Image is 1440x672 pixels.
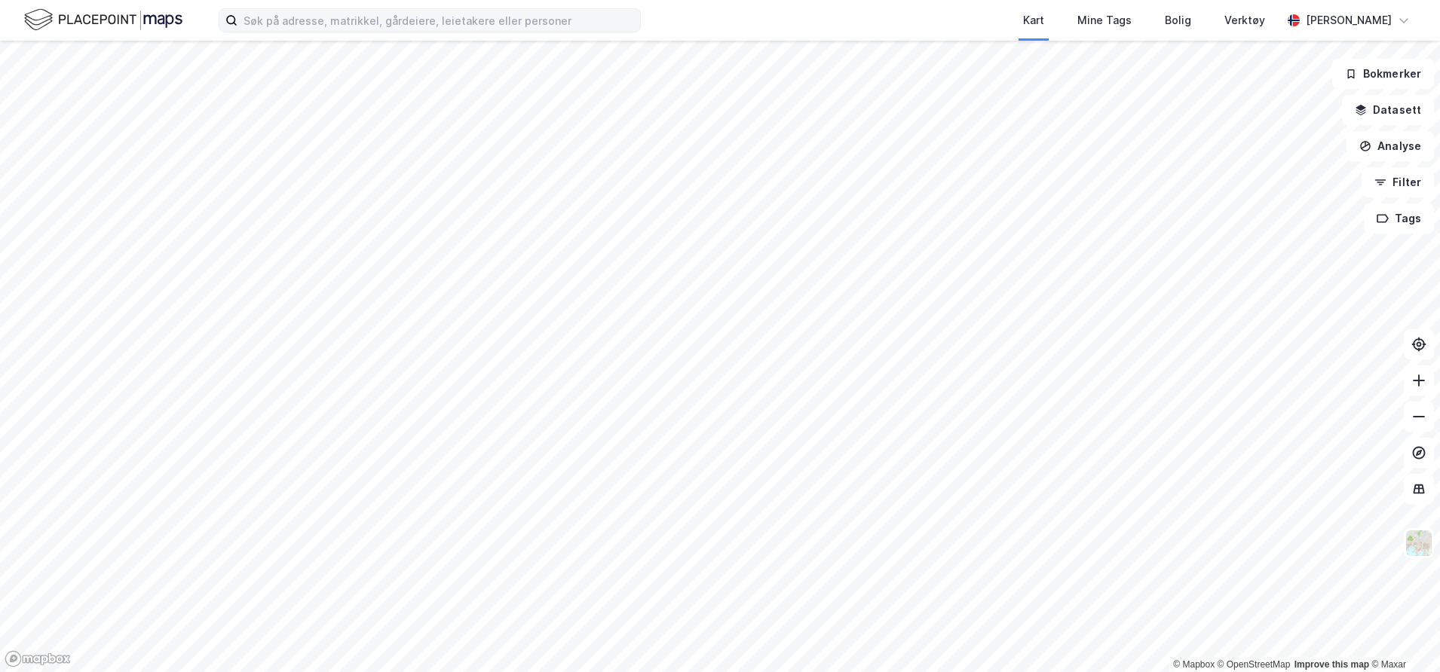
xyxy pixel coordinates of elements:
[1342,95,1434,125] button: Datasett
[1405,529,1433,557] img: Z
[1332,59,1434,89] button: Bokmerker
[1218,659,1291,670] a: OpenStreetMap
[1365,600,1440,672] div: Kontrollprogram for chat
[1294,659,1369,670] a: Improve this map
[237,9,640,32] input: Søk på adresse, matrikkel, gårdeiere, leietakere eller personer
[1173,659,1215,670] a: Mapbox
[24,7,182,33] img: logo.f888ab2527a4732fd821a326f86c7f29.svg
[1023,11,1044,29] div: Kart
[1077,11,1132,29] div: Mine Tags
[1364,203,1434,234] button: Tags
[1365,600,1440,672] iframe: Chat Widget
[1306,11,1392,29] div: [PERSON_NAME]
[1224,11,1265,29] div: Verktøy
[1165,11,1191,29] div: Bolig
[5,650,71,667] a: Mapbox homepage
[1362,167,1434,197] button: Filter
[1347,131,1434,161] button: Analyse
